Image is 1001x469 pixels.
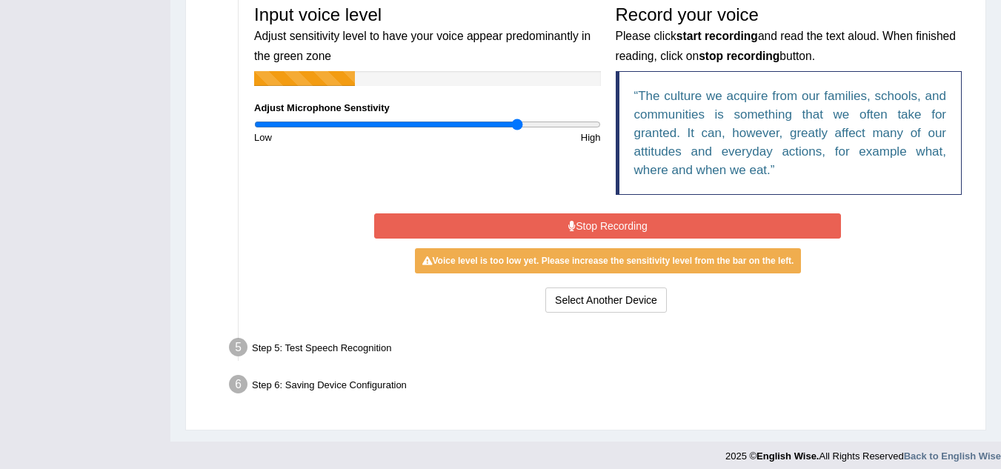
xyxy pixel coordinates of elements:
[676,30,758,42] b: start recording
[904,450,1001,462] a: Back to English Wise
[374,213,841,239] button: Stop Recording
[756,450,819,462] strong: English Wise.
[616,5,962,64] h3: Record your voice
[634,89,947,177] q: The culture we acquire from our families, schools, and communities is something that we often tak...
[616,30,956,61] small: Please click and read the text aloud. When finished reading, click on button.
[254,101,390,115] label: Adjust Microphone Senstivity
[428,130,608,144] div: High
[545,287,667,313] button: Select Another Device
[415,248,802,273] div: Voice level is too low yet. Please increase the sensitivity level from the bar on the left.
[699,50,779,62] b: stop recording
[254,5,601,64] h3: Input voice level
[247,130,428,144] div: Low
[254,30,591,61] small: Adjust sensitivity level to have your voice appear predominantly in the green zone
[222,333,979,366] div: Step 5: Test Speech Recognition
[222,370,979,403] div: Step 6: Saving Device Configuration
[725,442,1001,463] div: 2025 © All Rights Reserved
